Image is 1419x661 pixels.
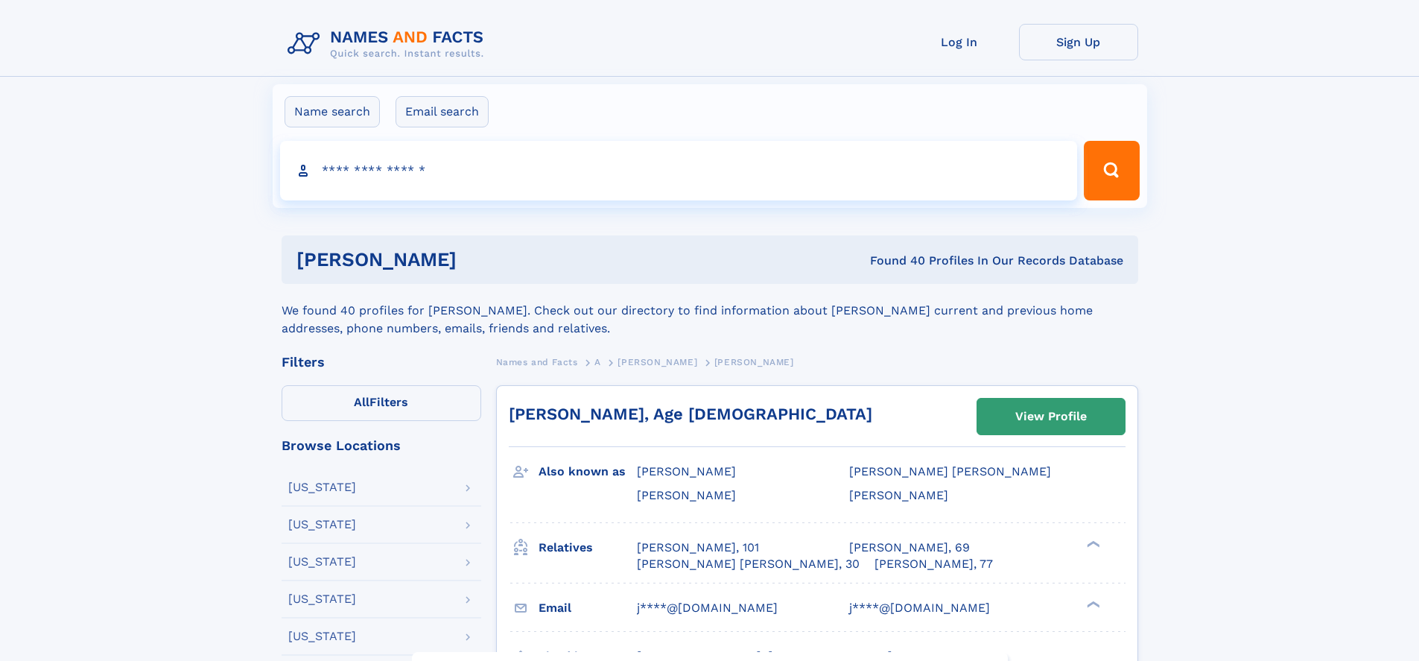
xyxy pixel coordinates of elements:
div: [US_STATE] [288,519,356,531]
a: [PERSON_NAME], Age [DEMOGRAPHIC_DATA] [509,405,872,423]
div: Browse Locations [282,439,481,452]
a: Log In [900,24,1019,60]
a: A [594,352,601,371]
div: Found 40 Profiles In Our Records Database [663,253,1123,269]
div: [US_STATE] [288,593,356,605]
span: A [594,357,601,367]
span: [PERSON_NAME] [637,488,736,502]
h3: Relatives [539,535,637,560]
span: [PERSON_NAME] [618,357,697,367]
label: Email search [396,96,489,127]
a: [PERSON_NAME], 77 [874,556,993,572]
div: [US_STATE] [288,481,356,493]
img: Logo Names and Facts [282,24,496,64]
a: Names and Facts [496,352,578,371]
div: Filters [282,355,481,369]
label: Filters [282,385,481,421]
a: [PERSON_NAME], 101 [637,540,759,556]
span: [PERSON_NAME] [714,357,794,367]
a: [PERSON_NAME] [618,352,697,371]
a: View Profile [977,399,1125,434]
a: [PERSON_NAME] [PERSON_NAME], 30 [637,556,860,572]
label: Name search [285,96,380,127]
div: ❯ [1083,539,1101,548]
span: [PERSON_NAME] [637,464,736,478]
div: View Profile [1015,399,1087,434]
input: search input [280,141,1078,200]
a: [PERSON_NAME], 69 [849,540,970,556]
div: ❯ [1083,599,1101,609]
div: We found 40 profiles for [PERSON_NAME]. Check out our directory to find information about [PERSON... [282,284,1138,338]
h3: Email [539,595,637,621]
span: [PERSON_NAME] [PERSON_NAME] [849,464,1051,478]
div: [US_STATE] [288,556,356,568]
h3: Also known as [539,459,637,484]
span: All [354,395,369,409]
a: Sign Up [1019,24,1138,60]
h1: [PERSON_NAME] [296,250,664,269]
button: Search Button [1084,141,1139,200]
div: [US_STATE] [288,630,356,642]
span: [PERSON_NAME] [849,488,948,502]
